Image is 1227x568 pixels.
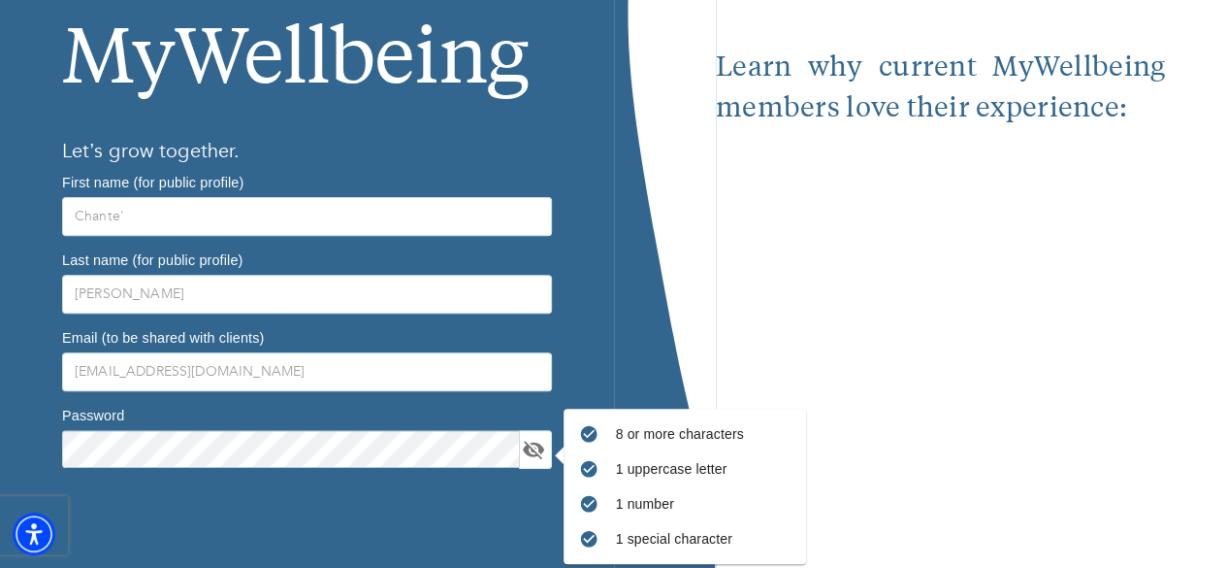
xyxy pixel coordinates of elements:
[62,175,243,188] label: First name (for public profile)
[62,352,552,391] input: Type your email address here
[62,252,242,266] label: Last name (for public profile)
[616,459,791,479] p: 1 uppercase letter
[616,424,791,444] p: 8 or more characters
[716,130,1165,467] iframe: Embedded youtube
[62,136,552,167] h6: Let’s grow together.
[616,494,791,514] p: 1 number
[716,49,1165,130] p: Learn why current MyWellbeing members love their experience:
[616,529,791,549] p: 1 special character
[519,435,548,464] button: toggle password visibility
[13,513,55,555] div: Accessibility Menu
[62,408,124,421] label: Password
[62,330,264,344] label: Email (to be shared with clients)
